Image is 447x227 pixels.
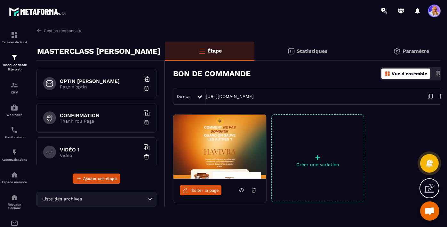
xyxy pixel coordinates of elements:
img: formation [11,31,18,39]
a: schedulerschedulerPlanificateur [2,121,27,144]
img: trash [143,85,150,92]
p: Automatisations [2,158,27,161]
p: Tunnel de vente Site web [2,63,27,72]
div: Search for option [36,192,156,207]
a: [URL][DOMAIN_NAME] [206,94,254,99]
p: Video [60,153,140,158]
p: Statistiques [297,48,328,54]
p: Espace membre [2,180,27,184]
h6: CONFIRMATION [60,112,140,118]
img: logo [9,6,67,17]
p: Page d'optin [60,84,140,89]
p: Webinaire [2,113,27,117]
img: trash [143,154,150,160]
p: Créer une variation [272,162,364,167]
img: formation [11,81,18,89]
a: formationformationTunnel de vente Site web [2,49,27,77]
a: automationsautomationsWebinaire [2,99,27,121]
p: CRM [2,91,27,94]
img: social-network [11,193,18,201]
p: MASTERCLASS [PERSON_NAME] [37,45,160,58]
img: trash [143,119,150,126]
img: automations [11,171,18,179]
img: arrow [36,28,42,34]
img: actions.d6e523a2.png [435,71,441,77]
img: automations [11,149,18,156]
img: scheduler [11,126,18,134]
img: setting-gr.5f69749f.svg [393,47,401,55]
a: Éditer la page [180,185,221,195]
img: automations [11,104,18,111]
button: Ajouter une étape [73,174,120,184]
a: formationformationCRM [2,77,27,99]
p: + [272,153,364,162]
p: Thank You Page [60,118,140,124]
p: Étape [207,48,222,54]
p: Tableau de bord [2,40,27,44]
h3: BON DE COMMANDE [173,69,251,78]
p: Paramètre [403,48,429,54]
span: Ajouter une étape [83,175,117,182]
p: Vue d'ensemble [392,71,427,76]
p: Réseaux Sociaux [2,203,27,210]
a: automationsautomationsEspace membre [2,166,27,189]
img: dashboard-orange.40269519.svg [385,71,390,77]
img: email [11,219,18,227]
img: formation [11,53,18,61]
h6: OPTIN [PERSON_NAME] [60,78,140,84]
input: Search for option [83,196,146,203]
span: Direct [177,94,190,99]
a: social-networksocial-networkRéseaux Sociaux [2,189,27,215]
a: Gestion des tunnels [36,28,81,34]
img: image [173,115,266,179]
img: bars-o.4a397970.svg [198,47,206,55]
p: Planificateur [2,135,27,139]
a: Ouvrir le chat [420,201,439,221]
img: stats.20deebd0.svg [287,47,295,55]
span: Liste des archives [41,196,83,203]
a: automationsautomationsAutomatisations [2,144,27,166]
a: formationformationTableau de bord [2,26,27,49]
h6: VIDÉO 1 [60,147,140,153]
span: Éditer la page [191,188,219,193]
